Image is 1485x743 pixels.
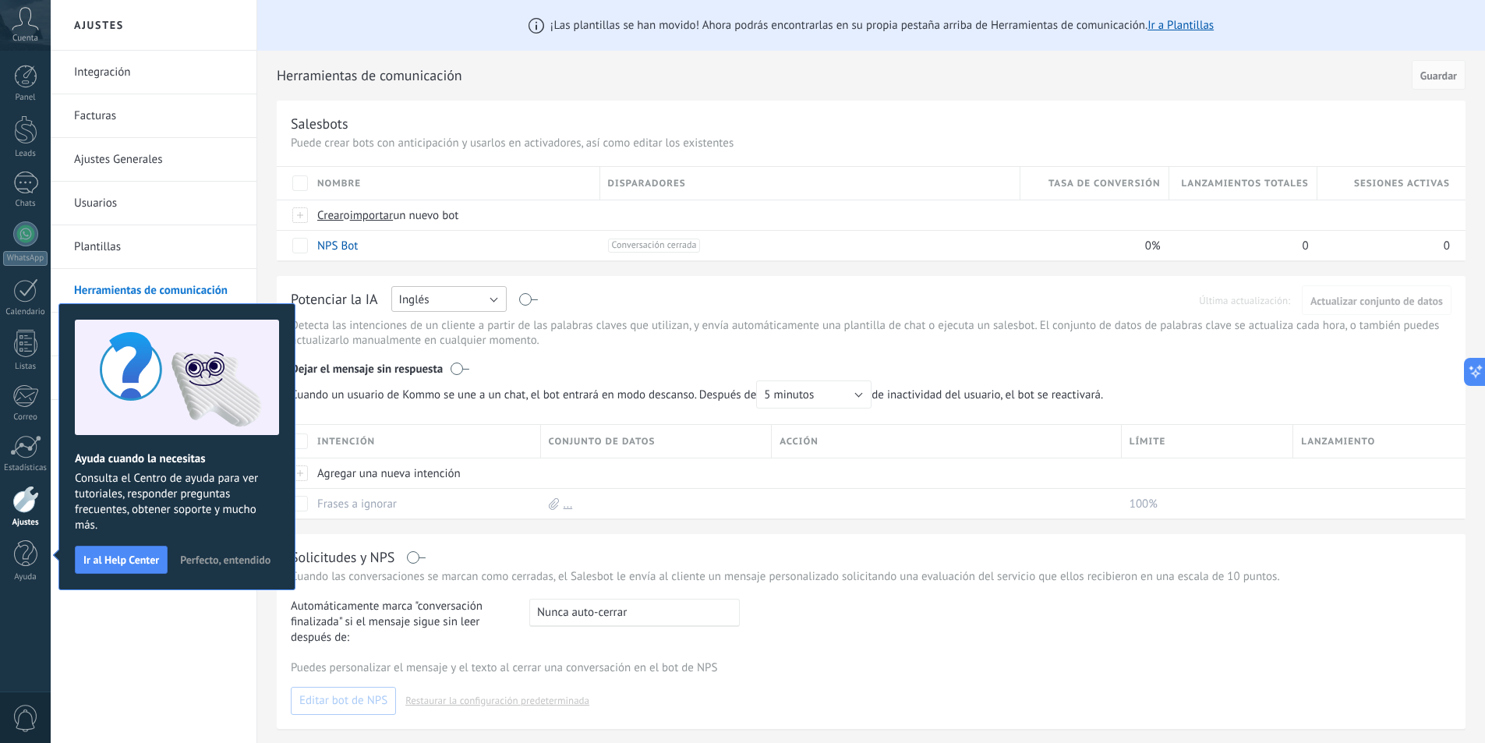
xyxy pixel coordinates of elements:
[3,362,48,372] div: Listas
[391,286,507,312] button: Inglés
[74,182,241,225] a: Usuarios
[317,434,375,449] span: Intención
[291,599,515,646] span: Automáticamente marca "conversación finalizada" si el mensaje sigue sin leer después de:
[74,269,241,313] a: Herramientas de comunicación
[75,471,279,533] span: Consulta el Centro de ayuda para ver tutoriales, responder preguntas frecuentes, obtener soporte ...
[1122,489,1286,518] div: 100%
[780,434,819,449] span: Acción
[51,225,256,269] li: Plantillas
[350,208,394,223] span: importar
[3,93,48,103] div: Panel
[291,290,378,310] div: Potenciar la IA
[291,380,1112,409] span: de inactividad del usuario, el bot se reactivará.
[1420,70,1457,81] span: Guardar
[51,51,256,94] li: Integración
[51,182,256,225] li: Usuarios
[399,292,430,307] span: Inglés
[1130,497,1158,511] span: 100%
[1444,239,1450,253] span: 0
[75,451,279,466] h2: Ayuda cuando la necesitas
[608,239,701,253] span: Conversación cerrada
[317,239,358,253] a: NPS Bot
[3,463,48,473] div: Estadísticas
[51,138,256,182] li: Ajustes Generales
[83,554,159,565] span: Ir al Help Center
[1301,434,1375,449] span: Lanzamiento
[173,548,278,571] button: Perfecto, entendido
[549,434,656,449] span: Conjunto de datos
[309,458,533,488] div: Agregar una nueva intención
[3,251,48,266] div: WhatsApp
[764,387,814,402] span: 5 minutos
[1130,434,1166,449] span: Límite
[291,380,872,409] span: Cuando un usuario de Kommo se une a un chat, el bot entrará en modo descanso. Después de
[1303,239,1309,253] span: 0
[1020,231,1161,260] div: 0%
[75,546,168,574] button: Ir al Help Center
[1181,176,1308,191] span: Lanzamientos totales
[1169,231,1310,260] div: 0
[74,225,241,269] a: Plantillas
[393,208,458,223] span: un nuevo bot
[1048,176,1161,191] span: Tasa de conversión
[180,554,270,565] span: Perfecto, entendido
[291,318,1451,348] p: Detecta las intenciones de un cliente a partir de las palabras claves que utilizan, y envía autom...
[74,138,241,182] a: Ajustes Generales
[291,115,348,133] div: Salesbots
[3,307,48,317] div: Calendario
[291,569,1451,584] p: Cuando las conversaciones se marcan como cerradas, el Salesbot le envía al cliente un mensaje per...
[3,412,48,423] div: Correo
[3,149,48,159] div: Leads
[291,548,394,566] div: Solicitudes y NPS
[12,34,38,44] span: Cuenta
[1317,231,1450,260] div: 0
[564,497,573,511] a: ...
[74,51,241,94] a: Integración
[74,94,241,138] a: Facturas
[317,176,361,191] span: Nombre
[317,208,344,223] span: Crear
[291,136,1451,150] p: Puede crear bots con anticipación y usarlos en activadores, así como editar los existentes
[277,60,1406,91] h2: Herramientas de comunicación
[3,572,48,582] div: Ayuda
[1354,176,1450,191] span: Sesiones activas
[3,199,48,209] div: Chats
[1145,239,1161,253] span: 0%
[51,94,256,138] li: Facturas
[537,605,627,620] span: Nunca auto-cerrar
[1412,60,1466,90] button: Guardar
[317,497,397,511] a: Frases a ignorar
[3,518,48,528] div: Ajustes
[756,380,872,409] button: 5 minutos
[291,660,1451,675] p: Puedes personalizar el mensaje y el texto al cerrar una conversación en el bot de NPS
[550,18,1214,33] span: ¡Las plantillas se han movido! Ahora podrás encontrarlas en su propia pestaña arriba de Herramien...
[51,269,256,313] li: Herramientas de comunicación
[344,208,350,223] span: o
[291,351,1451,380] div: Dejar el mensaje sin respuesta
[1147,18,1214,33] a: Ir a Plantillas
[608,176,686,191] span: Disparadores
